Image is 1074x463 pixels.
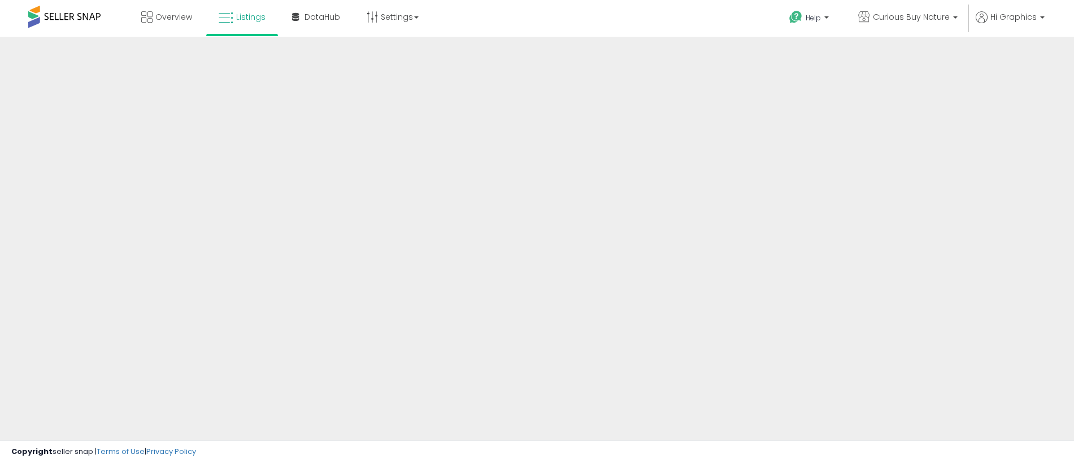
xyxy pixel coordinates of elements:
span: DataHub [305,11,340,23]
span: Curious Buy Nature [873,11,950,23]
span: Overview [155,11,192,23]
i: Get Help [789,10,803,24]
span: Hi Graphics [990,11,1037,23]
a: Help [780,2,840,37]
a: Terms of Use [97,446,145,457]
span: Listings [236,11,266,23]
strong: Copyright [11,446,53,457]
span: Help [806,13,821,23]
a: Hi Graphics [976,11,1045,37]
a: Privacy Policy [146,446,196,457]
div: seller snap | | [11,447,196,457]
